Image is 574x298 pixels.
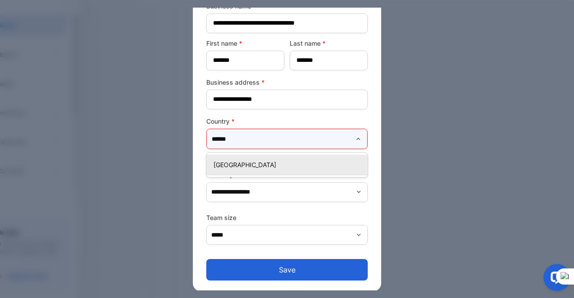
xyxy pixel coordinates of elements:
iframe: LiveChat chat widget [536,260,574,298]
p: This field is required [206,151,368,163]
label: First name [206,39,284,48]
p: [GEOGRAPHIC_DATA] [213,160,364,169]
label: Team size [206,213,368,222]
label: Business address [206,78,368,87]
label: Last name [290,39,368,48]
label: Country [206,117,368,126]
button: Save [206,259,368,281]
